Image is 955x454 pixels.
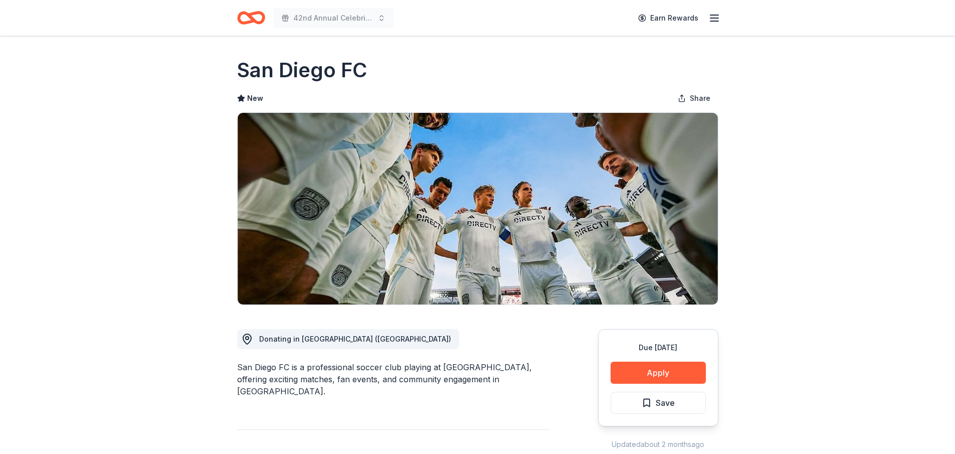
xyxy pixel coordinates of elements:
[293,12,373,24] span: 42nd Annual Celebrity Waiters Luncheon
[238,113,718,305] img: Image for San Diego FC
[611,342,706,354] div: Due [DATE]
[237,6,265,30] a: Home
[656,396,675,409] span: Save
[611,392,706,414] button: Save
[259,335,451,343] span: Donating in [GEOGRAPHIC_DATA] ([GEOGRAPHIC_DATA])
[273,8,394,28] button: 42nd Annual Celebrity Waiters Luncheon
[690,92,710,104] span: Share
[247,92,263,104] span: New
[237,56,367,84] h1: San Diego FC
[670,88,718,108] button: Share
[611,362,706,384] button: Apply
[237,361,550,397] div: San Diego FC is a professional soccer club playing at [GEOGRAPHIC_DATA], offering exciting matche...
[632,9,704,27] a: Earn Rewards
[598,438,718,450] div: Updated about 2 months ago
